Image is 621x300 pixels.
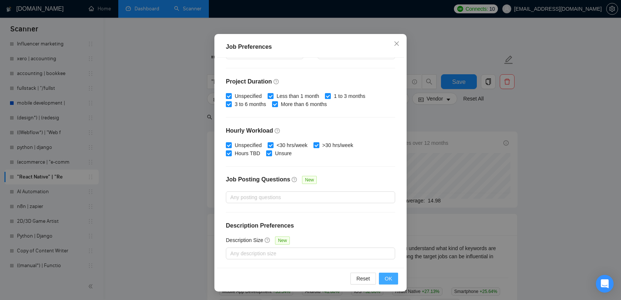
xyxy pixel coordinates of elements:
span: question-circle [265,237,271,243]
span: 3 to 6 months [232,100,269,108]
span: close [394,41,400,47]
span: Hours TBD [232,149,263,157]
span: Unsure [272,149,295,157]
span: OK [385,275,392,283]
h4: Job Posting Questions [226,175,290,184]
div: Open Intercom Messenger [596,275,614,293]
h4: Description Preferences [226,221,395,230]
span: >30 hrs/week [319,141,356,149]
button: Close [387,34,407,54]
span: More than 6 months [278,100,330,108]
span: Unspecified [232,141,265,149]
span: New [302,176,317,184]
button: Reset [350,273,376,284]
h5: Description Size [226,236,263,244]
h4: Project Duration [226,77,395,86]
span: Less than 1 month [274,92,322,100]
button: OK [379,273,398,284]
span: New [275,236,290,245]
span: question-circle [275,128,281,134]
span: Reset [356,275,370,283]
span: Unspecified [232,92,265,100]
span: question-circle [274,79,279,85]
div: - [303,47,318,68]
span: <30 hrs/week [274,141,310,149]
span: 1 to 3 months [331,92,368,100]
span: question-circle [292,177,298,183]
div: Job Preferences [226,42,395,51]
h4: Hourly Workload [226,126,395,135]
